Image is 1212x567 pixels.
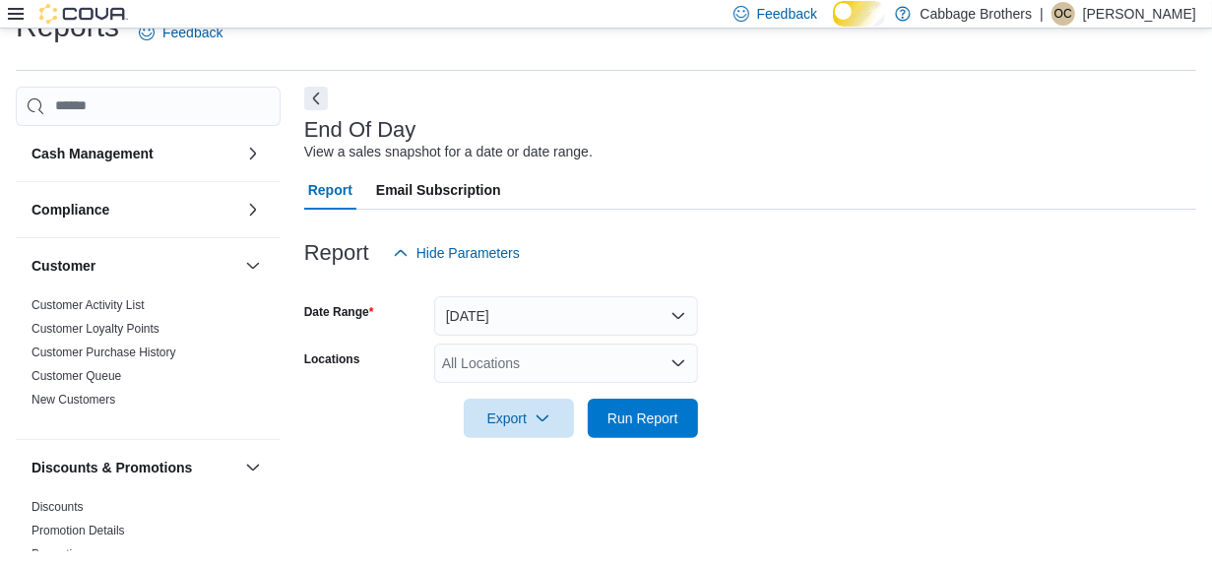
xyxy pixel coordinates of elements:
span: Customer Purchase History [32,345,176,360]
span: Email Subscription [376,170,501,210]
span: Run Report [607,409,678,428]
input: Dark Mode [833,1,884,27]
button: Next [304,87,328,110]
label: Locations [304,351,360,367]
h3: Compliance [32,200,109,220]
a: Promotion Details [32,524,125,537]
h3: End Of Day [304,118,416,142]
button: Hide Parameters [385,233,528,273]
span: Customer Queue [32,368,121,384]
button: Export [464,399,574,438]
a: New Customers [32,393,115,407]
div: Oliver Coppolino [1052,2,1075,26]
span: Customer Loyalty Points [32,321,159,337]
button: Compliance [32,200,237,220]
span: Hide Parameters [416,243,520,263]
span: Discounts [32,499,84,515]
label: Date Range [304,304,374,320]
span: OC [1054,2,1072,26]
h3: Discounts & Promotions [32,458,192,477]
a: Customer Activity List [32,298,145,312]
button: Customer [32,256,237,276]
button: Customer [241,254,265,278]
h3: Report [304,241,369,265]
span: Feedback [757,4,817,24]
p: Cabbage Brothers [921,2,1033,26]
span: Dark Mode [833,27,834,28]
span: Promotion Details [32,523,125,538]
img: Cova [39,4,128,24]
button: Discounts & Promotions [241,456,265,479]
h3: Customer [32,256,96,276]
button: Discounts & Promotions [32,458,237,477]
a: Promotions [32,547,92,561]
button: Compliance [241,198,265,221]
a: Customer Queue [32,369,121,383]
button: Run Report [588,399,698,438]
p: | [1040,2,1044,26]
button: Cash Management [32,144,237,163]
span: Customer Activity List [32,297,145,313]
button: Cash Management [241,142,265,165]
div: Customer [16,293,281,439]
span: Report [308,170,352,210]
div: View a sales snapshot for a date or date range. [304,142,593,162]
span: New Customers [32,392,115,408]
span: Promotions [32,546,92,562]
a: Feedback [131,13,230,52]
button: Open list of options [670,355,686,371]
h3: Cash Management [32,144,154,163]
button: [DATE] [434,296,698,336]
span: Feedback [162,23,223,42]
a: Discounts [32,500,84,514]
span: Export [476,399,562,438]
p: [PERSON_NAME] [1083,2,1196,26]
a: Customer Purchase History [32,346,176,359]
a: Customer Loyalty Points [32,322,159,336]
